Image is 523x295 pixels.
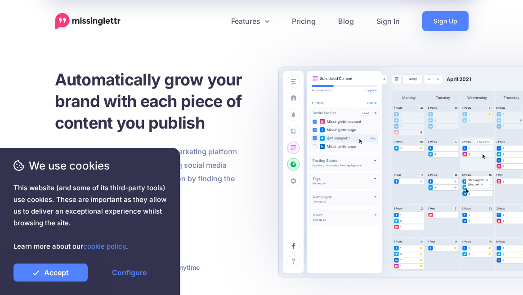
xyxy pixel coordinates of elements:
span: This website (and some of its third-party tools) use cookies. These are important as they allow u... [13,182,166,252]
a: Pricing [281,11,327,31]
h1: Automatically grow your brand with each piece of content you publish [55,69,284,134]
a: Sign Up [422,11,469,31]
a: cookie policy [83,242,126,250]
a: Features [220,11,281,31]
a: Blog [327,11,365,31]
a: Accept [13,264,88,282]
p: Missinglettr is an all-in-one social marketing platform that turns your content into engaging soc... [55,145,244,199]
a: Home [55,13,121,30]
span: We use cookies [13,158,166,174]
a: Configure [92,264,166,282]
a: Sign In [365,11,411,31]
